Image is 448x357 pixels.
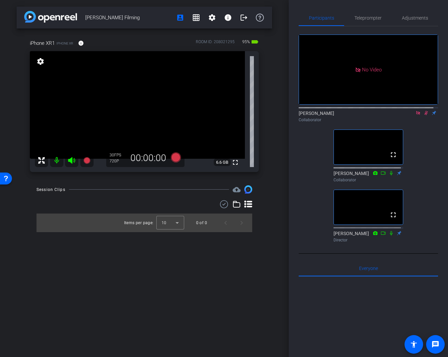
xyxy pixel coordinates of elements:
[78,40,84,46] mat-icon: info
[431,340,439,348] mat-icon: message
[231,158,239,166] mat-icon: fullscreen
[362,66,382,72] span: No Video
[30,40,55,47] span: iPhone XR1
[389,151,397,159] mat-icon: fullscreen
[299,117,438,123] div: Collaborator
[196,39,235,48] div: ROOM ID: 208021295
[309,16,334,20] span: Participants
[208,14,216,22] mat-icon: settings
[389,211,397,219] mat-icon: fullscreen
[240,14,248,22] mat-icon: logout
[124,220,154,226] div: Items per page:
[359,266,378,271] span: Everyone
[334,237,403,243] div: Director
[334,230,403,243] div: [PERSON_NAME]
[334,170,403,183] div: [PERSON_NAME]
[233,186,241,194] mat-icon: cloud_upload
[176,14,184,22] mat-icon: account_box
[233,186,241,194] span: Destinations for your clips
[244,185,252,193] img: Session clips
[110,158,126,164] div: 720P
[192,14,200,22] mat-icon: grid_on
[251,38,259,46] mat-icon: battery_std
[410,340,418,348] mat-icon: accessibility
[110,152,126,158] div: 30
[56,41,73,46] span: iPhone XR
[36,57,45,65] mat-icon: settings
[334,177,403,183] div: Collaborator
[37,186,65,193] div: Session Clips
[224,14,232,22] mat-icon: info
[218,215,234,231] button: Previous page
[126,152,171,164] div: 00:00:00
[196,220,207,226] div: 0 of 0
[354,16,382,20] span: Teleprompter
[299,110,438,123] div: [PERSON_NAME]
[402,16,428,20] span: Adjustments
[114,153,121,157] span: FPS
[24,11,77,23] img: app-logo
[85,11,172,24] span: [PERSON_NAME] Filming
[214,158,231,166] span: 6.6 GB
[241,37,251,47] span: 95%
[234,215,250,231] button: Next page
